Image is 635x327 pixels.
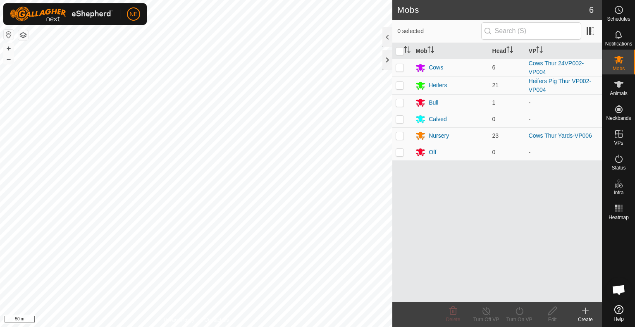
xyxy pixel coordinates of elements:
span: 21 [492,82,499,88]
div: Turn On VP [503,316,536,323]
span: Animals [610,91,628,96]
button: Reset Map [4,30,14,40]
button: Map Layers [18,30,28,40]
span: 0 [492,149,496,155]
a: Contact Us [204,316,229,324]
span: Mobs [613,66,625,71]
span: 0 selected [397,27,481,36]
p-sorticon: Activate to sort [536,48,543,54]
input: Search (S) [481,22,581,40]
a: Heifers Pig Thur VP002-VP004 [529,78,591,93]
div: Off [429,148,436,157]
a: Privacy Policy [164,316,195,324]
div: Cows [429,63,443,72]
p-sorticon: Activate to sort [404,48,411,54]
div: Nursery [429,131,449,140]
span: 6 [589,4,594,16]
th: Mob [412,43,489,59]
p-sorticon: Activate to sort [506,48,513,54]
div: Bull [429,98,438,107]
span: 0 [492,116,496,122]
div: Create [569,316,602,323]
span: Neckbands [606,116,631,121]
td: - [525,111,602,127]
th: Head [489,43,525,59]
th: VP [525,43,602,59]
span: NE [129,10,137,19]
span: VPs [614,141,623,146]
p-sorticon: Activate to sort [427,48,434,54]
h2: Mobs [397,5,589,15]
div: Edit [536,316,569,323]
div: Calved [429,115,447,124]
span: 23 [492,132,499,139]
td: - [525,144,602,160]
span: Infra [614,190,623,195]
span: Heatmap [609,215,629,220]
span: 6 [492,64,496,71]
span: Help [614,317,624,322]
span: 1 [492,99,496,106]
div: Turn Off VP [470,316,503,323]
td: - [525,94,602,111]
span: Notifications [605,41,632,46]
span: Delete [446,317,461,322]
a: Cows Thur 24VP002-VP004 [529,60,584,75]
button: – [4,54,14,64]
a: Cows Thur Yards-VP006 [529,132,592,139]
a: Open chat [606,277,631,302]
span: Status [611,165,625,170]
div: Heifers [429,81,447,90]
span: Schedules [607,17,630,21]
img: Gallagher Logo [10,7,113,21]
button: + [4,43,14,53]
a: Help [602,302,635,325]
